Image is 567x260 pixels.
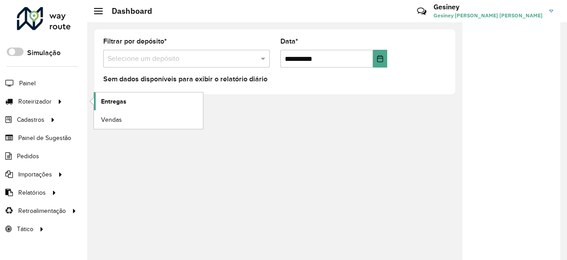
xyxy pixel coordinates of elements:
[412,2,431,21] a: Contato Rápido
[18,206,66,216] span: Retroalimentação
[103,74,267,84] label: Sem dados disponíveis para exibir o relatório diário
[17,224,33,234] span: Tático
[373,50,387,68] button: Choose Date
[17,152,39,161] span: Pedidos
[27,48,61,58] label: Simulação
[280,36,298,47] label: Data
[101,115,122,124] span: Vendas
[433,3,543,11] h3: Gesiney
[18,170,52,179] span: Importações
[17,115,45,124] span: Cadastros
[94,92,203,110] a: Entregas
[103,36,167,47] label: Filtrar por depósito
[19,79,36,88] span: Painel
[18,97,52,106] span: Roteirizador
[94,111,203,128] a: Vendas
[433,12,543,20] span: Gesiney [PERSON_NAME] [PERSON_NAME]
[103,6,152,16] h2: Dashboard
[18,188,46,197] span: Relatórios
[101,97,126,106] span: Entregas
[18,133,71,143] span: Painel de Sugestão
